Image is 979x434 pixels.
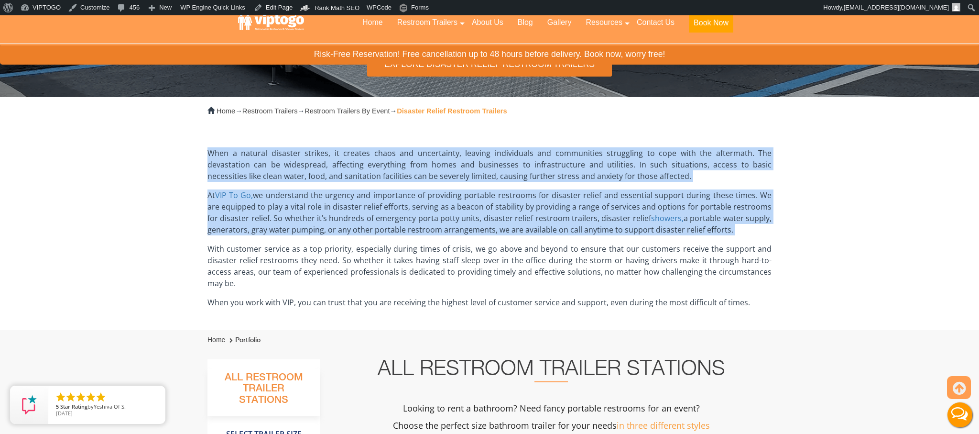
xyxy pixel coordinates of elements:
span: in three different styles [617,420,710,431]
a: Home [207,336,225,344]
a: Resources [578,12,629,33]
li:  [95,391,107,403]
span: → → → [217,107,507,115]
a: Book Now [682,12,740,38]
p: At we understand the urgency and importance of providing portable restrooms for disaster relief a... [207,189,772,235]
span: Star Rating [60,403,87,410]
a: About Us [465,12,511,33]
a: Contact Us [630,12,682,33]
a: Restroom Trailers [390,12,465,33]
span: [EMAIL_ADDRESS][DOMAIN_NAME] [844,4,949,11]
a: Restroom Trailers [242,107,298,115]
span: 5 [56,403,59,410]
h2: All Restroom Trailer Stations [333,359,770,382]
li:  [75,391,87,403]
a: Restroom Trailers By Event [305,107,390,115]
li: Portfolio [227,334,261,346]
span: by [56,404,158,411]
a: Gallery [540,12,579,33]
p: When you work with VIP, you can trust that you are receiving the highest level of customer servic... [207,297,772,308]
span: Rank Math SEO [315,4,359,11]
p: With customer service as a top priority, especially during times of crisis, we go above and beyon... [207,243,772,289]
li:  [65,391,76,403]
button: Book Now [689,13,733,33]
li:  [55,391,66,403]
p: When a natural disaster strikes, it creates chaos and uncertainty, leaving individuals and commun... [207,147,772,182]
p: Looking to rent a bathroom? Need fancy portable restrooms for an event? Choose the perfect size b... [333,400,770,434]
button: Live Chat [941,396,979,434]
a: showers, [651,213,684,223]
span: Yeshiva Of S. [94,403,126,410]
li:  [85,391,97,403]
h3: All Restroom Trailer Stations [207,369,320,415]
a: Blog [511,12,540,33]
span: [DATE] [56,410,73,417]
a: Home [217,107,235,115]
strong: Disaster Relief Restroom Trailers [397,107,507,115]
a: Home [355,12,390,33]
a: VIP To Go, [215,190,253,200]
img: Review Rating [20,395,39,414]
